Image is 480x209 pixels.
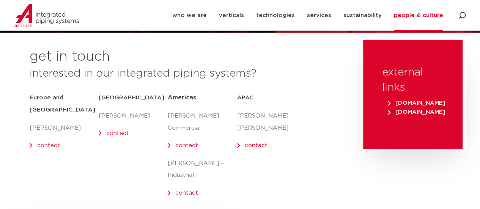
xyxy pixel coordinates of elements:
[99,92,168,104] h5: [GEOGRAPHIC_DATA]
[388,100,445,106] span: [DOMAIN_NAME]
[37,143,60,148] a: contact
[386,109,447,115] a: [DOMAIN_NAME]
[175,143,198,148] a: contact
[175,190,198,196] a: contact
[245,143,268,148] a: contact
[168,157,237,182] p: [PERSON_NAME] – Industrial
[30,48,110,66] h2: get in touch
[237,92,306,104] h5: APAC
[382,65,444,95] h3: external links
[388,109,445,115] span: [DOMAIN_NAME]
[237,110,306,134] p: [PERSON_NAME] [PERSON_NAME]
[386,100,447,106] a: [DOMAIN_NAME]
[30,122,99,134] p: [PERSON_NAME]
[30,95,95,113] strong: Europe and [GEOGRAPHIC_DATA]
[168,94,196,101] span: Americas
[30,66,344,81] h3: interested in our integrated piping systems?
[168,110,237,134] p: [PERSON_NAME] – Commercial
[99,110,168,122] p: [PERSON_NAME]
[106,130,129,136] a: contact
